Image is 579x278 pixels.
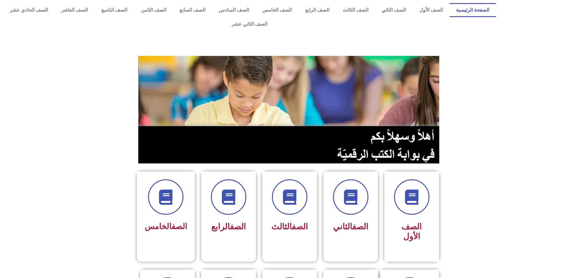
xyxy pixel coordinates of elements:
span: الرابع [211,222,246,232]
span: الثاني [333,222,368,232]
span: الصف الأول [401,222,422,241]
a: الصف الثاني عشر [3,17,496,31]
a: الصف السادس [212,3,256,17]
a: الصف الرابع [299,3,336,17]
a: الصف الثالث [336,3,375,17]
a: الصف الخامس [256,3,299,17]
a: الصف الحادي عشر [3,3,55,17]
a: الصف [230,222,246,232]
a: الصفحة الرئيسية [450,3,496,17]
a: الصف [172,222,187,231]
a: الصف الأول [413,3,450,17]
span: الخامس [145,222,187,231]
a: الصف العاشر [55,3,95,17]
a: الصف السابع [173,3,212,17]
span: الثالث [271,222,308,232]
a: الصف الثاني [375,3,413,17]
a: الصف التاسع [95,3,134,17]
a: الصف [292,222,308,232]
a: الصف الثامن [134,3,173,17]
a: الصف [352,222,368,232]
